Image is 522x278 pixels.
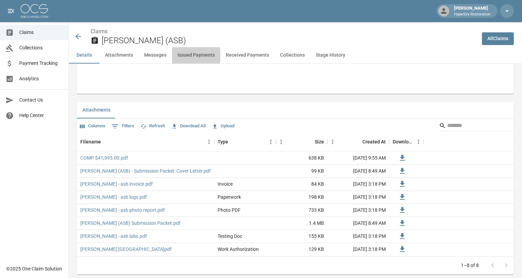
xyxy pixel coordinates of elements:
[218,132,228,151] div: Type
[218,233,242,240] div: Testing Doc
[69,47,100,63] button: Details
[220,47,275,63] button: Received Payments
[327,132,389,151] div: Created At
[327,243,389,256] div: [DATE] 3:18 PM
[80,233,147,240] a: [PERSON_NAME] - asb labs.pdf
[214,132,276,151] div: Type
[276,137,286,147] button: Menu
[276,191,327,204] div: 198 KB
[19,112,63,119] span: Help Center
[91,28,107,35] a: Claims
[218,194,241,200] div: Paperwork
[6,265,62,272] div: © 2025 One Claim Solution
[100,47,139,63] button: Attachments
[19,44,63,51] span: Collections
[19,29,63,36] span: Claims
[19,75,63,82] span: Analytics
[451,5,493,17] div: [PERSON_NAME]
[80,220,181,227] a: [PERSON_NAME] (ASB) Submission Packet.pdf
[77,132,214,151] div: Filename
[69,47,522,63] div: anchor tabs
[482,32,514,45] a: AllClaims
[362,132,386,151] div: Created At
[218,246,259,253] div: Work Authorization
[80,181,153,187] a: [PERSON_NAME] - asb invoice.pdf
[276,204,327,217] div: 733 KB
[19,96,63,104] span: Contact Us
[139,121,167,131] button: Refresh
[172,47,220,63] button: Issued Payments
[218,207,241,213] div: Photo PDF
[327,165,389,178] div: [DATE] 8:49 AM
[78,121,107,131] button: Select columns
[275,47,310,63] button: Collections
[218,181,233,187] div: Invoice
[276,217,327,230] div: 1.4 MB
[327,137,338,147] button: Menu
[102,36,476,46] h2: [PERSON_NAME] (ASB)
[139,47,172,63] button: Messages
[80,167,211,174] a: [PERSON_NAME] (ASB) - Submission Packet: Cover Letter.pdf
[413,137,424,147] button: Menu
[276,178,327,191] div: 84 KB
[80,132,101,151] div: Filename
[80,207,165,213] a: [PERSON_NAME] - asb photo report.pdf
[110,121,136,132] button: Show filters
[393,132,413,151] div: Download
[327,217,389,230] div: [DATE] 8:49 AM
[461,262,479,269] p: 1–8 of 8
[276,165,327,178] div: 99 KB
[327,230,389,243] div: [DATE] 3:18 PM
[276,152,327,165] div: 638 KB
[266,137,276,147] button: Menu
[439,120,512,132] div: Search
[4,4,18,18] button: open drawer
[327,191,389,204] div: [DATE] 3:18 PM
[327,178,389,191] div: [DATE] 3:18 PM
[80,246,172,253] a: [PERSON_NAME] [GEOGRAPHIC_DATA]pdf
[210,121,236,131] button: Upload
[276,132,327,151] div: Size
[389,132,424,151] div: Download
[310,47,351,63] button: Stage History
[276,230,327,243] div: 155 KB
[327,204,389,217] div: [DATE] 3:18 PM
[91,27,476,36] nav: breadcrumb
[204,137,214,147] button: Menu
[276,243,327,256] div: 129 KB
[19,60,63,67] span: Payment Tracking
[77,102,514,118] div: related-list tabs
[327,152,389,165] div: [DATE] 9:55 AM
[80,154,128,161] a: COMP $41,995.00.pdf
[21,4,48,18] img: ocs-logo-white-transparent.png
[454,12,490,18] p: HyperDry Restoration
[80,194,147,200] a: [PERSON_NAME] - asb logs.pdf
[77,102,116,118] button: Attachments
[170,121,207,131] button: Download All
[315,132,324,151] div: Size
